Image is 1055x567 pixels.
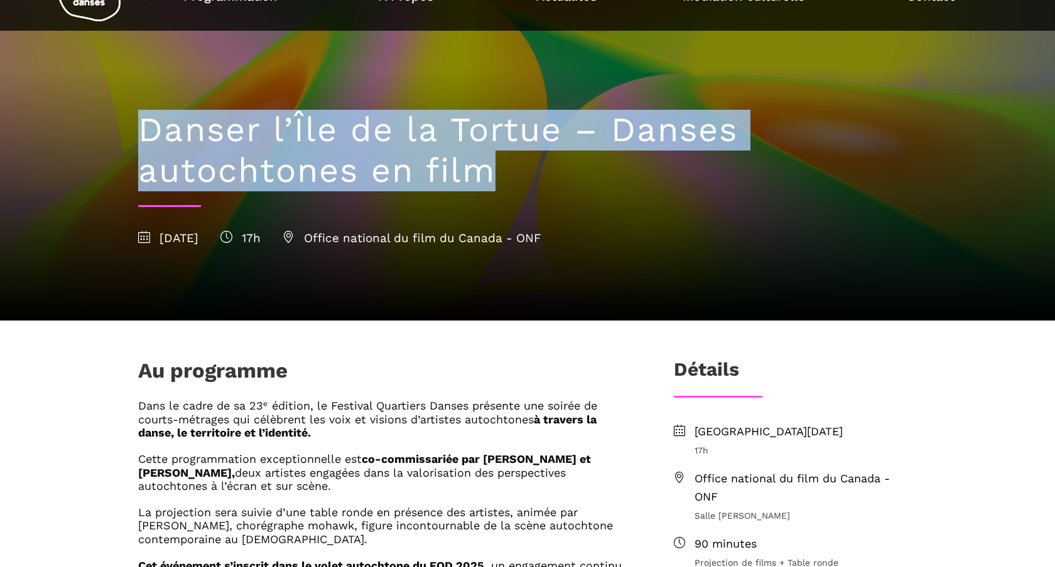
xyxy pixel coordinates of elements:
[695,470,917,506] span: Office national du film du Canada - ONF
[674,358,739,389] h3: Détails
[283,231,541,245] span: Office national du film du Canada - ONF
[220,231,261,245] span: 17h
[695,423,917,441] span: [GEOGRAPHIC_DATA][DATE]
[138,452,591,479] strong: co-commissariée par [PERSON_NAME] et [PERSON_NAME],
[138,506,633,546] h6: La projection sera suivie d’une table ronde en présence des artistes, animée par [PERSON_NAME], c...
[695,509,917,522] span: Salle [PERSON_NAME]
[138,452,633,493] h6: Cette programmation exceptionnelle est deux artistes engagées dans la valorisation des perspectiv...
[695,443,917,457] span: 17h
[138,399,633,440] h6: Dans le cadre de sa 23ᵉ édition, le Festival Quartiers Danses présente une soirée de courts-métra...
[695,535,917,553] span: 90 minutes
[138,358,288,389] h1: Au programme
[138,413,597,440] strong: à travers la danse, le territoire et l’identité.
[138,110,917,191] h1: Danser l’Île de la Tortue – Danses autochtones en film
[138,231,198,245] span: [DATE]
